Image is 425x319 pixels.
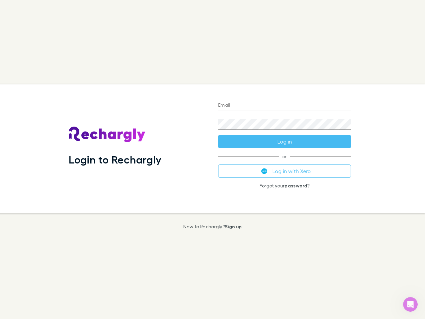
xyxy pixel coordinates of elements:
[402,296,418,312] iframe: Intercom live chat
[261,168,267,174] img: Xero's logo
[218,135,351,148] button: Log in
[69,127,146,143] img: Rechargly's Logo
[285,183,307,188] a: password
[218,164,351,178] button: Log in with Xero
[69,153,161,166] h1: Login to Rechargly
[225,224,242,229] a: Sign up
[218,183,351,188] p: Forgot your ?
[183,224,242,229] p: New to Rechargly?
